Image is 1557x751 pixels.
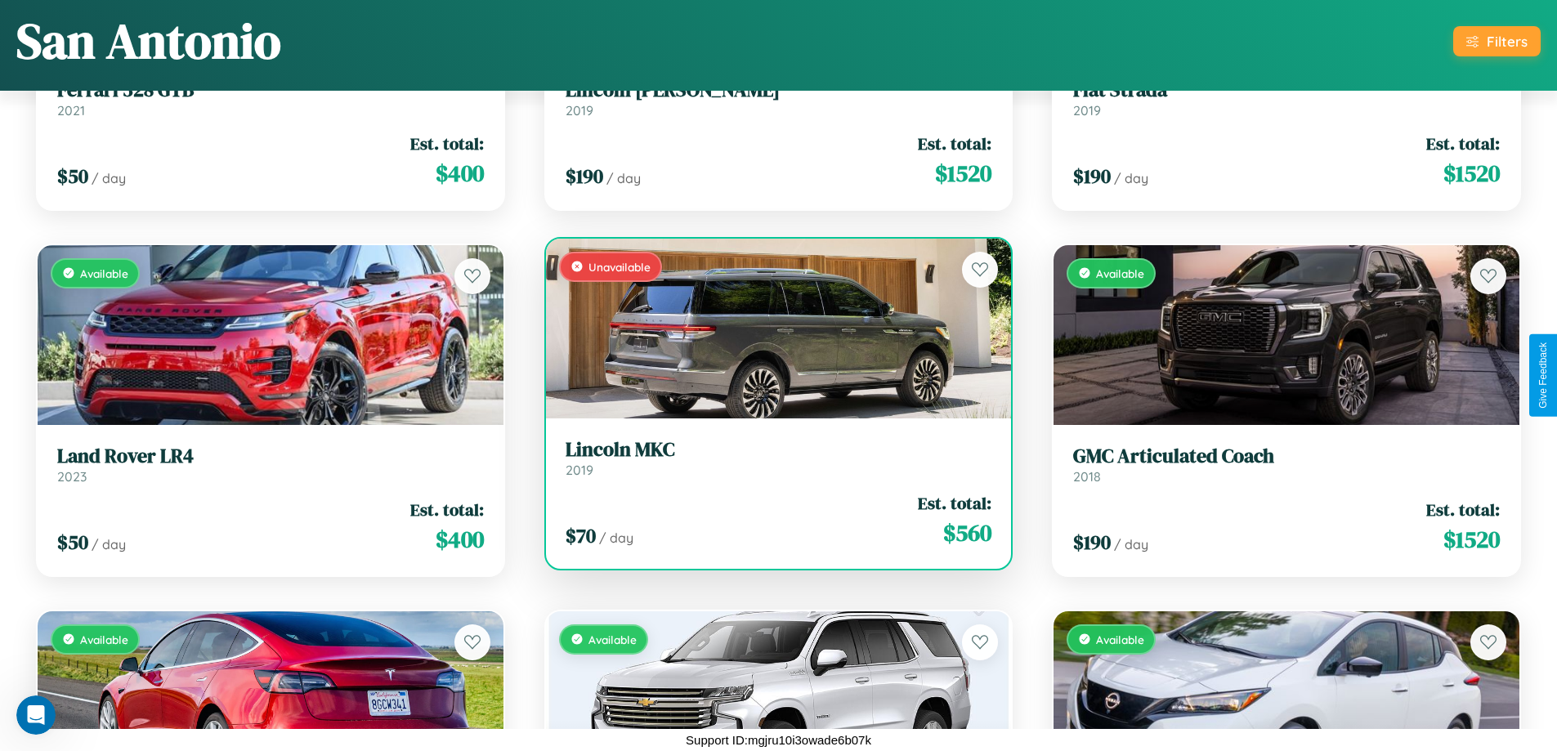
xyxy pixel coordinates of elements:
[686,729,871,751] p: Support ID: mgjru10i3owade6b07k
[566,102,593,118] span: 2019
[588,260,651,274] span: Unavailable
[566,163,603,190] span: $ 190
[57,78,484,102] h3: Ferrari 328 GTB
[57,78,484,118] a: Ferrari 328 GTB2021
[1537,342,1549,409] div: Give Feedback
[566,78,992,118] a: Lincoln [PERSON_NAME]2019
[1073,102,1101,118] span: 2019
[566,438,992,478] a: Lincoln MKC2019
[1073,78,1500,118] a: Fiat Strada2019
[1426,498,1500,521] span: Est. total:
[918,491,991,515] span: Est. total:
[1443,523,1500,556] span: $ 1520
[57,445,484,468] h3: Land Rover LR4
[1073,78,1500,102] h3: Fiat Strada
[1453,26,1541,56] button: Filters
[57,163,88,190] span: $ 50
[1114,536,1148,552] span: / day
[566,462,593,478] span: 2019
[1487,33,1528,50] div: Filters
[57,468,87,485] span: 2023
[1443,157,1500,190] span: $ 1520
[80,266,128,280] span: Available
[606,170,641,186] span: / day
[16,7,281,74] h1: San Antonio
[80,633,128,646] span: Available
[1096,266,1144,280] span: Available
[1073,163,1111,190] span: $ 190
[566,438,992,462] h3: Lincoln MKC
[943,516,991,549] span: $ 560
[1073,529,1111,556] span: $ 190
[566,78,992,102] h3: Lincoln [PERSON_NAME]
[410,132,484,155] span: Est. total:
[935,157,991,190] span: $ 1520
[588,633,637,646] span: Available
[92,536,126,552] span: / day
[92,170,126,186] span: / day
[57,529,88,556] span: $ 50
[57,102,85,118] span: 2021
[1426,132,1500,155] span: Est. total:
[566,522,596,549] span: $ 70
[436,523,484,556] span: $ 400
[599,530,633,546] span: / day
[16,695,56,735] iframe: Intercom live chat
[1073,445,1500,485] a: GMC Articulated Coach2018
[1073,468,1101,485] span: 2018
[1096,633,1144,646] span: Available
[410,498,484,521] span: Est. total:
[436,157,484,190] span: $ 400
[918,132,991,155] span: Est. total:
[1114,170,1148,186] span: / day
[57,445,484,485] a: Land Rover LR42023
[1073,445,1500,468] h3: GMC Articulated Coach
